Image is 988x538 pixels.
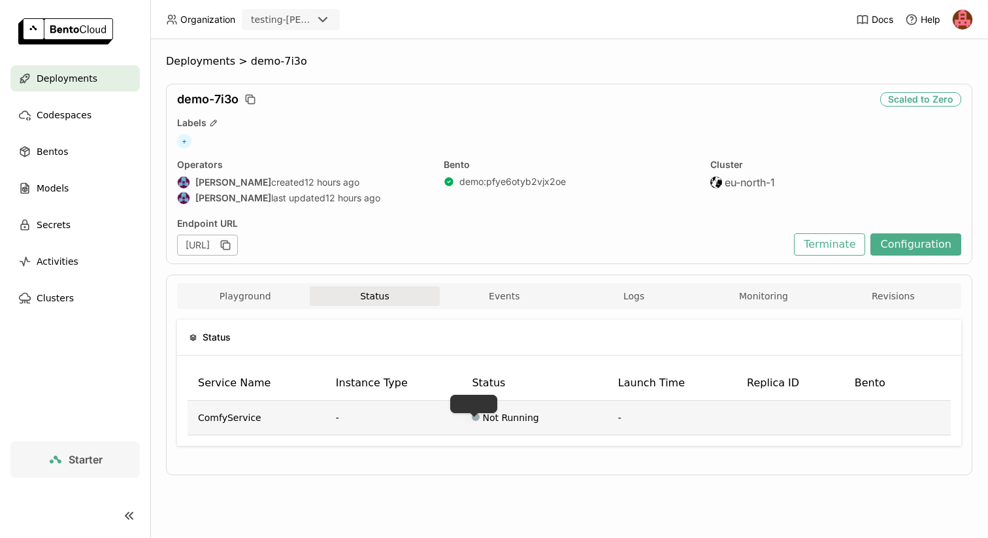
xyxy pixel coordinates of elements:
[736,366,844,401] th: Replica ID
[177,218,787,229] div: Endpoint URL
[905,13,940,26] div: Help
[178,192,189,204] img: Jiang
[188,366,325,401] th: Service Name
[880,92,961,107] div: Scaled to Zero
[844,366,920,401] th: Bento
[177,235,238,256] div: [URL]
[166,55,235,68] span: Deployments
[177,192,428,205] div: last updated
[444,159,695,171] div: Bento
[69,453,103,466] span: Starter
[37,254,78,269] span: Activities
[177,92,239,107] span: demo-7i3o
[177,176,428,189] div: created
[618,412,621,423] span: -
[18,18,113,44] img: logo
[870,233,961,256] button: Configuration
[251,13,312,26] div: testing-[PERSON_NAME]
[710,159,961,171] div: Cluster
[177,159,428,171] div: Operators
[829,286,958,306] button: Revisions
[37,217,71,233] span: Secrets
[10,441,140,478] a: Starter
[325,401,462,435] td: -
[235,55,251,68] span: >
[794,233,865,256] button: Terminate
[440,286,569,306] button: Events
[325,366,462,401] th: Instance Type
[10,65,140,92] a: Deployments
[461,401,607,435] td: Not Running
[178,177,189,188] img: Jiang
[314,14,315,27] input: Selected testing-fleek.
[10,248,140,275] a: Activities
[305,177,359,188] span: 12 hours ago
[699,286,828,306] button: Monitoring
[37,107,91,123] span: Codespaces
[325,192,380,204] span: 12 hours ago
[37,71,97,86] span: Deployments
[10,212,140,238] a: Secrets
[203,330,231,345] span: Status
[180,286,310,306] button: Playground
[177,134,191,148] span: +
[725,176,775,189] span: eu-north-1
[166,55,972,68] nav: Breadcrumbs navigation
[310,286,439,306] button: Status
[921,14,940,25] span: Help
[195,177,271,188] strong: [PERSON_NAME]
[569,286,699,306] button: Logs
[180,14,235,25] span: Organization
[37,290,74,306] span: Clusters
[461,366,607,401] th: Status
[37,180,69,196] span: Models
[953,10,972,29] img: Muhammad Arslan
[10,175,140,201] a: Models
[251,55,307,68] span: demo-7i3o
[459,176,566,188] a: demo:pfye6otyb2vjx2oe
[198,411,261,424] span: ComfyService
[10,285,140,311] a: Clusters
[608,366,736,401] th: Launch Time
[856,13,893,26] a: Docs
[195,192,271,204] strong: [PERSON_NAME]
[10,139,140,165] a: Bentos
[177,117,961,129] div: Labels
[10,102,140,128] a: Codespaces
[872,14,893,25] span: Docs
[37,144,68,160] span: Bentos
